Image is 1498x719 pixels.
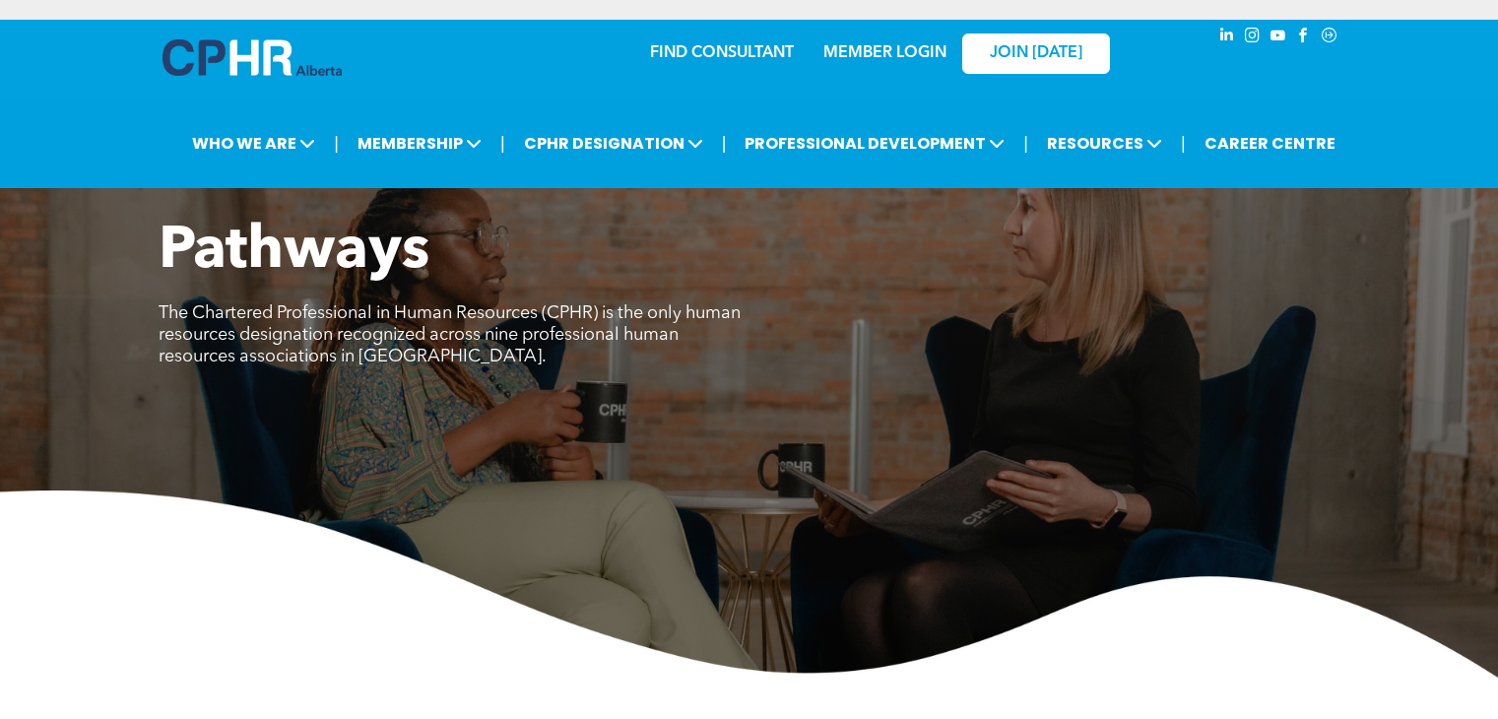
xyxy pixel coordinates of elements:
span: JOIN [DATE] [990,44,1082,63]
span: MEMBERSHIP [352,125,488,162]
span: WHO WE ARE [186,125,321,162]
span: PROFESSIONAL DEVELOPMENT [739,125,1010,162]
li: | [1181,123,1186,163]
a: JOIN [DATE] [962,33,1110,74]
a: FIND CONSULTANT [650,45,794,61]
li: | [722,123,727,163]
a: facebook [1293,25,1315,51]
span: The Chartered Professional in Human Resources (CPHR) is the only human resources designation reco... [159,304,741,365]
a: Social network [1319,25,1340,51]
a: youtube [1268,25,1289,51]
span: Pathways [159,223,429,282]
a: CAREER CENTRE [1199,125,1341,162]
img: A blue and white logo for cp alberta [163,39,342,76]
a: linkedin [1216,25,1238,51]
a: MEMBER LOGIN [823,45,946,61]
span: CPHR DESIGNATION [518,125,709,162]
li: | [1023,123,1028,163]
a: instagram [1242,25,1264,51]
li: | [334,123,339,163]
li: | [500,123,505,163]
span: RESOURCES [1041,125,1168,162]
